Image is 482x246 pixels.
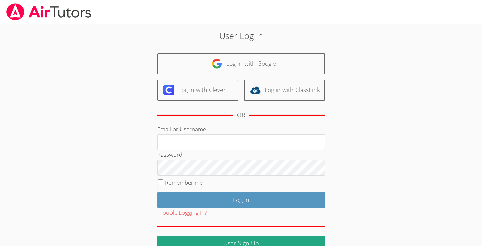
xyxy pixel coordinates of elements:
img: google-logo-50288ca7cdecda66e5e0955fdab243c47b7ad437acaf1139b6f446037453330a.svg [212,58,222,69]
a: Log in with Google [157,53,325,74]
label: Email or Username [157,125,206,133]
img: airtutors_banner-c4298cdbf04f3fff15de1276eac7730deb9818008684d7c2e4769d2f7ddbe033.png [6,3,92,20]
div: OR [237,110,245,120]
img: clever-logo-6eab21bc6e7a338710f1a6ff85c0baf02591cd810cc4098c63d3a4b26e2feb20.svg [163,85,174,95]
a: Log in with Clever [157,80,238,101]
h2: User Log in [111,29,371,42]
img: classlink-logo-d6bb404cc1216ec64c9a2012d9dc4662098be43eaf13dc465df04b49fa7ab582.svg [250,85,261,95]
label: Remember me [165,179,203,186]
a: Log in with ClassLink [244,80,325,101]
label: Password [157,151,182,158]
input: Log in [157,192,325,208]
button: Trouble Logging In? [157,208,207,218]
